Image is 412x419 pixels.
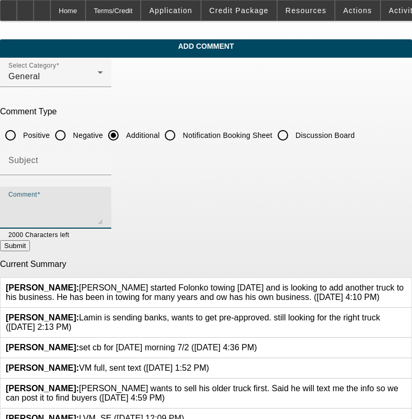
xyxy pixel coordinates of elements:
[335,1,380,20] button: Actions
[6,343,257,352] span: set cb for [DATE] morning 7/2 ([DATE] 4:36 PM)
[8,72,40,81] span: General
[343,6,372,15] span: Actions
[6,363,79,372] b: [PERSON_NAME]:
[6,384,79,393] b: [PERSON_NAME]:
[6,363,209,372] span: VM full, sent text ([DATE] 1:52 PM)
[8,229,69,240] mat-hint: 2000 Characters left
[71,130,103,141] label: Negative
[286,6,326,15] span: Resources
[8,191,37,198] mat-label: Comment
[8,62,56,69] mat-label: Select Category
[278,1,334,20] button: Resources
[8,156,38,165] mat-label: Subject
[6,313,380,331] span: Lamin is sending banks, wants to get pre-approved. still looking for the right truck ([DATE] 2:13...
[6,343,79,352] b: [PERSON_NAME]:
[149,6,192,15] span: Application
[293,130,355,141] label: Discussion Board
[124,130,160,141] label: Additional
[6,283,404,302] span: [PERSON_NAME] started Folonko towing [DATE] and is looking to add another truck to his business. ...
[6,283,79,292] b: [PERSON_NAME]:
[6,384,398,402] span: [PERSON_NAME] wants to sell his older truck first. Said he will text me the info so we can post i...
[8,42,404,50] span: Add Comment
[21,130,50,141] label: Positive
[6,313,79,322] b: [PERSON_NAME]:
[141,1,200,20] button: Application
[202,1,277,20] button: Credit Package
[181,130,272,141] label: Notification Booking Sheet
[209,6,269,15] span: Credit Package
